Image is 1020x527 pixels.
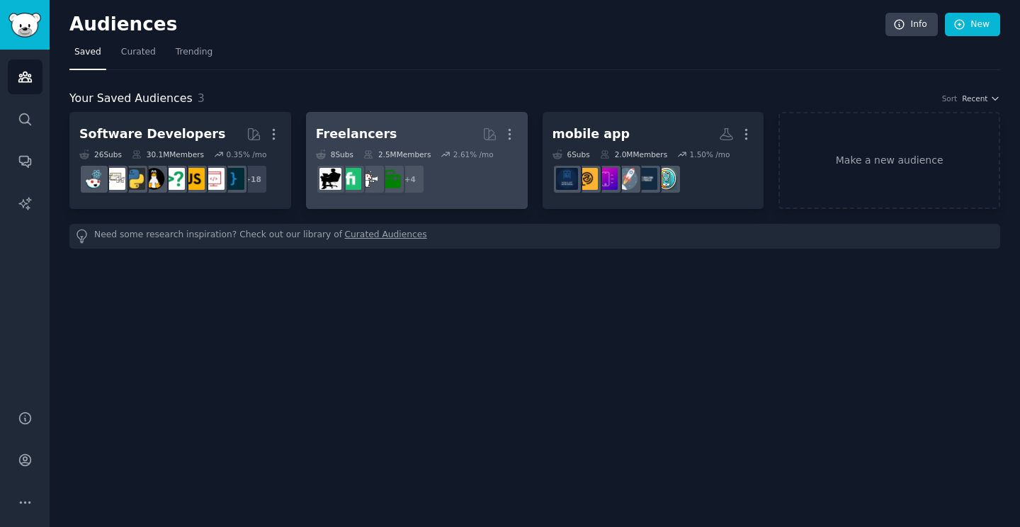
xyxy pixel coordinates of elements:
img: Fiverr [339,168,361,190]
div: 8 Sub s [316,149,353,159]
a: Saved [69,41,106,70]
h2: Audiences [69,13,885,36]
div: 30.1M Members [132,149,204,159]
img: AppDevelopers [576,168,598,190]
img: reactjs [84,168,106,190]
div: 1.50 % /mo [690,149,730,159]
div: 2.5M Members [363,149,431,159]
a: mobile app6Subs2.0MMembers1.50% /moAppIdeasbuildinpublicstartupsAppBusinessAppDevelopersMobileApp... [543,112,764,209]
img: AppIdeas [655,168,677,190]
div: Need some research inspiration? Check out our library of [69,224,1000,249]
img: webdev [203,168,225,190]
div: 6 Sub s [552,149,590,159]
img: learnpython [103,168,125,190]
span: Curated [121,46,156,59]
div: mobile app [552,125,630,143]
span: 3 [198,91,205,105]
a: Make a new audience [778,112,1000,209]
img: cscareerquestions [163,168,185,190]
div: + 4 [395,164,425,194]
a: Trending [171,41,217,70]
img: javascript [183,168,205,190]
div: 26 Sub s [79,149,122,159]
button: Recent [962,93,1000,103]
img: Freelancers [319,168,341,190]
img: MobileAppDevelopers [556,168,578,190]
img: startups [616,168,637,190]
span: Recent [962,93,987,103]
div: Software Developers [79,125,225,143]
img: buildinpublic [635,168,657,190]
div: Sort [942,93,958,103]
img: forhire [379,168,401,190]
span: Trending [176,46,212,59]
a: Curated [116,41,161,70]
img: AppBusiness [596,168,618,190]
a: New [945,13,1000,37]
img: Python [123,168,145,190]
img: linux [143,168,165,190]
div: 0.35 % /mo [226,149,266,159]
div: + 18 [238,164,268,194]
a: Software Developers26Subs30.1MMembers0.35% /mo+18programmingwebdevjavascriptcscareerquestionslinu... [69,112,291,209]
span: Your Saved Audiences [69,90,193,108]
img: programming [222,168,244,190]
a: Curated Audiences [345,229,427,244]
img: GummySearch logo [8,13,41,38]
span: Saved [74,46,101,59]
a: Freelancers8Subs2.5MMembers2.61% /mo+4forhirefreelance_forhireFiverrFreelancers [306,112,528,209]
a: Info [885,13,938,37]
img: freelance_forhire [359,168,381,190]
div: Freelancers [316,125,397,143]
div: 2.61 % /mo [453,149,494,159]
div: 2.0M Members [600,149,667,159]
